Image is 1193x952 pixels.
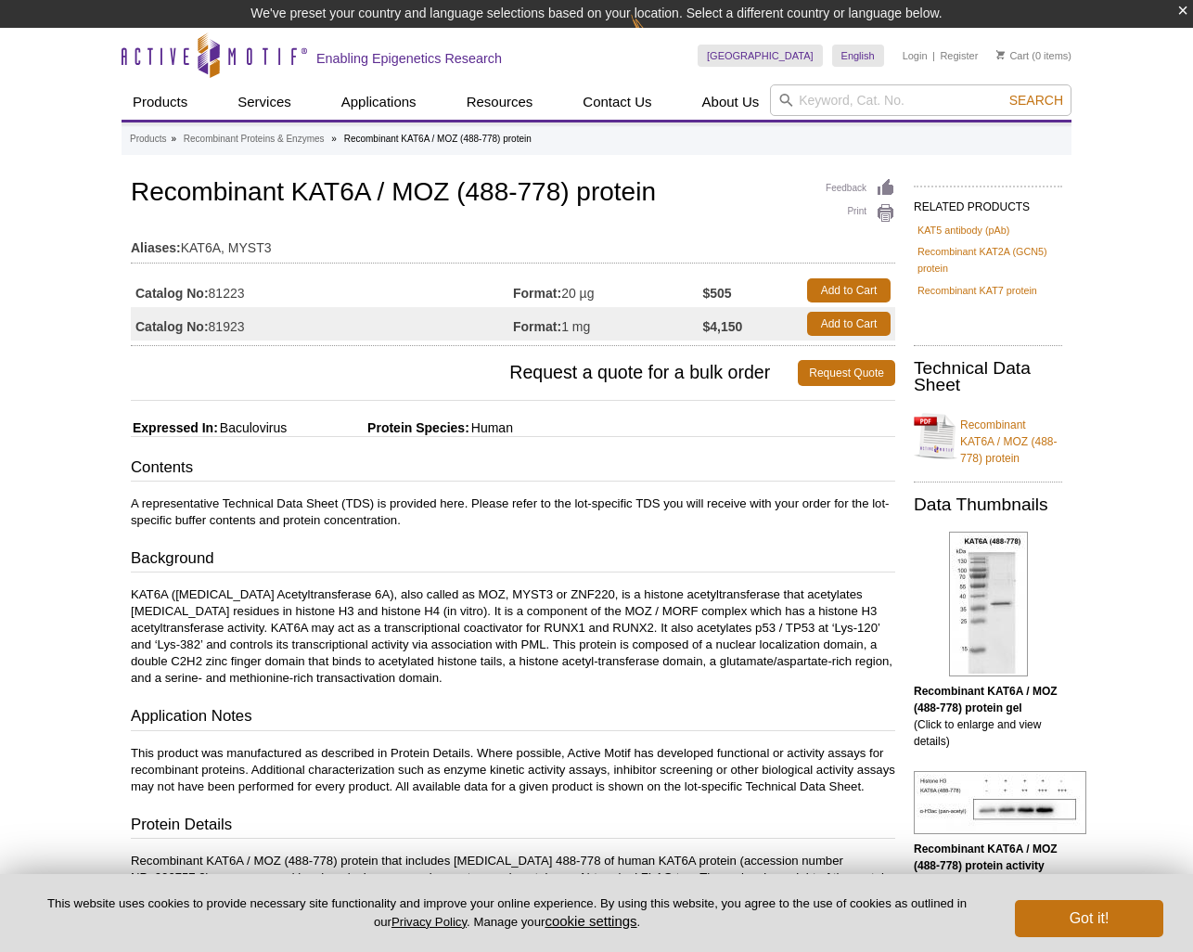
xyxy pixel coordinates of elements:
span: Baculovirus [218,420,287,435]
h3: Background [131,547,895,573]
p: This website uses cookies to provide necessary site functionality and improve your online experie... [30,895,984,931]
a: Products [130,131,166,148]
td: 20 µg [513,274,703,307]
h3: Application Notes [131,705,895,731]
b: Recombinant KAT6A / MOZ (488-778) protein gel [914,685,1058,714]
a: KAT5 antibody (pAb) [917,222,1009,238]
button: Got it! [1015,900,1163,937]
a: Add to Cart [807,312,891,336]
strong: Format: [513,318,561,335]
a: Recombinant KAT7 protein [917,282,1037,299]
button: Search [1004,92,1069,109]
a: Cart [996,49,1029,62]
p: Recombinant KAT6A / MOZ (488-778) protein that includes [MEDICAL_DATA] 488-778 of human KAT6A pro... [131,853,895,903]
a: Applications [330,84,428,120]
strong: Catalog No: [135,285,209,302]
a: About Us [691,84,771,120]
td: 81223 [131,274,513,307]
p: A representative Technical Data Sheet (TDS) is provided here. Please refer to the lot-specific TD... [131,495,895,529]
li: (0 items) [996,45,1071,67]
a: English [832,45,884,67]
strong: $4,150 [703,318,743,335]
h2: Data Thumbnails [914,496,1062,513]
a: Recombinant KAT2A (GCN5) protein [917,243,1058,277]
a: Request Quote [798,360,895,386]
img: Change Here [631,14,680,58]
strong: Aliases: [131,239,181,256]
td: KAT6A, MYST3 [131,228,895,258]
span: Expressed In: [131,420,218,435]
strong: Catalog No: [135,318,209,335]
a: Services [226,84,302,120]
a: Privacy Policy [391,915,467,929]
a: Contact Us [571,84,662,120]
h2: RELATED PRODUCTS [914,186,1062,219]
a: Recombinant Proteins & Enzymes [184,131,325,148]
span: Request a quote for a bulk order [131,360,798,386]
button: cookie settings [545,913,636,929]
img: Recombinant KAT6A / MOZ (488-778) protein activity assay [914,771,1086,834]
a: Feedback [826,178,895,199]
img: Your Cart [996,50,1005,59]
a: Recombinant KAT6A / MOZ (488-778) protein [914,405,1062,467]
a: Login [903,49,928,62]
strong: $505 [703,285,732,302]
input: Keyword, Cat. No. [770,84,1071,116]
p: (Click to enlarge and view details) [914,841,1062,924]
p: (Click to enlarge and view details) [914,683,1062,750]
strong: Format: [513,285,561,302]
a: Add to Cart [807,278,891,302]
a: Print [826,203,895,224]
img: Recombinant KAT6A / MOZ (488-778) protein gel [949,532,1028,676]
span: Search [1009,93,1063,108]
a: Register [940,49,978,62]
td: 81923 [131,307,513,341]
td: 1 mg [513,307,703,341]
li: | [932,45,935,67]
li: » [171,134,176,144]
h1: Recombinant KAT6A / MOZ (488-778) protein [131,178,895,210]
h2: Enabling Epigenetics Research [316,50,502,67]
a: Products [122,84,199,120]
a: [GEOGRAPHIC_DATA] [698,45,823,67]
span: Protein Species: [290,420,469,435]
h3: Contents [131,457,895,482]
span: Human [469,420,513,435]
li: » [331,134,337,144]
h3: Protein Details [131,814,895,840]
p: KAT6A ([MEDICAL_DATA] Acetyltransferase 6A), also called as MOZ, MYST3 or ZNF220, is a histone ac... [131,586,895,687]
li: Recombinant KAT6A / MOZ (488-778) protein [344,134,532,144]
b: Recombinant KAT6A / MOZ (488-778) protein activity assay [914,843,1058,889]
p: This product was manufactured as described in Protein Details. Where possible, Active Motif has d... [131,745,895,795]
h2: Technical Data Sheet [914,360,1062,393]
a: Resources [455,84,545,120]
